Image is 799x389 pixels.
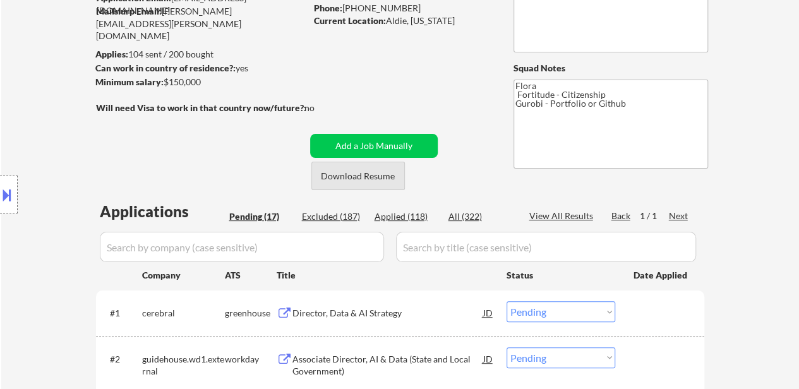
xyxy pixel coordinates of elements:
div: Next [669,210,689,222]
div: Associate Director, AI & Data (State and Local Government) [292,353,483,378]
div: Director, Data & AI Strategy [292,307,483,320]
div: All (322) [448,210,512,223]
div: #1 [110,307,132,320]
div: yes [95,62,302,75]
div: [PERSON_NAME][EMAIL_ADDRESS][PERSON_NAME][DOMAIN_NAME] [96,5,306,42]
button: Add a Job Manually [310,134,438,158]
div: JD [482,301,495,324]
div: Date Applied [634,269,689,282]
div: Excluded (187) [302,210,365,223]
div: JD [482,347,495,370]
div: greenhouse [225,307,277,320]
div: View All Results [529,210,597,222]
div: cerebral [142,307,225,320]
input: Search by company (case sensitive) [100,232,384,262]
div: guidehouse.wd1.external [142,353,225,378]
strong: Can work in country of residence?: [95,63,236,73]
div: 104 sent / 200 bought [95,48,306,61]
button: Download Resume [311,162,405,190]
div: no [304,102,340,114]
div: workday [225,353,277,366]
div: Status [507,263,615,286]
div: Aldie, [US_STATE] [314,15,493,27]
div: ATS [225,269,277,282]
div: Pending (17) [229,210,292,223]
input: Search by title (case sensitive) [396,232,696,262]
div: Back [611,210,632,222]
strong: Applies: [95,49,128,59]
strong: Minimum salary: [95,76,164,87]
strong: Mailslurp Email: [96,6,162,16]
div: $150,000 [95,76,306,88]
div: Applied (118) [375,210,438,223]
div: 1 / 1 [640,210,669,222]
div: [PHONE_NUMBER] [314,2,493,15]
strong: Current Location: [314,15,386,26]
div: Title [277,269,495,282]
div: #2 [110,353,132,366]
div: Squad Notes [514,62,708,75]
strong: Phone: [314,3,342,13]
